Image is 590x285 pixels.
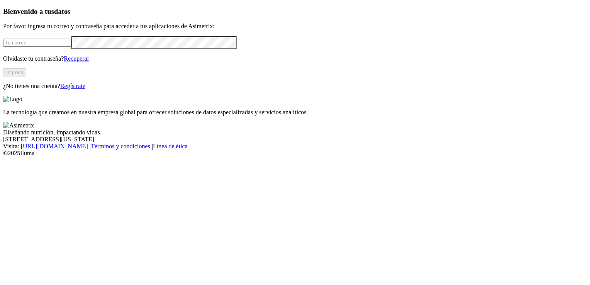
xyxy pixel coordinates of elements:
button: Ingresa [3,68,26,76]
h3: Bienvenido a tus [3,7,587,16]
div: © 2025 Iluma [3,150,587,157]
input: Tu correo [3,39,71,47]
p: ¿No tienes una cuenta? [3,83,587,90]
a: Recuperar [64,55,89,62]
img: Logo [3,96,22,103]
p: Por favor ingresa tu correo y contraseña para acceder a tus aplicaciones de Asimetrix: [3,23,587,30]
a: Línea de ética [153,143,188,149]
a: [URL][DOMAIN_NAME] [21,143,88,149]
span: datos [54,7,71,15]
a: Regístrate [60,83,85,89]
p: La tecnología que creamos en nuestra empresa global para ofrecer soluciones de datos especializad... [3,109,587,116]
div: Diseñando nutrición, impactando vidas. [3,129,587,136]
p: Olvidaste tu contraseña? [3,55,587,62]
img: Asimetrix [3,122,34,129]
div: [STREET_ADDRESS][US_STATE]. [3,136,587,143]
a: Términos y condiciones [91,143,150,149]
div: Visita : | | [3,143,587,150]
